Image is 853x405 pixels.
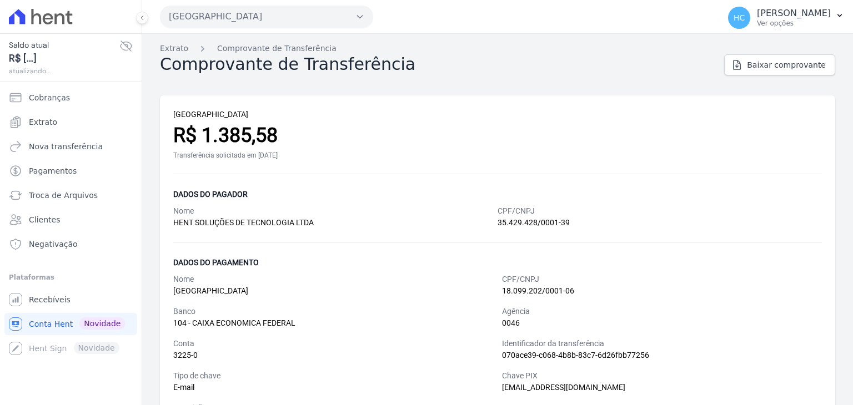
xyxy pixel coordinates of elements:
div: 18.099.202/0001-06 [502,285,822,297]
span: Negativação [29,239,78,250]
p: Ver opções [757,19,831,28]
nav: Sidebar [9,87,133,360]
div: 35.429.428/0001-39 [498,217,822,229]
div: Identificador da transferência [502,338,822,350]
div: 3225-0 [173,350,493,361]
div: Banco [173,306,493,317]
span: R$ [...] [9,51,119,66]
div: 070ace39-c068-4b8b-83c7-6d26fbb77256 [502,350,822,361]
div: CPF/CNPJ [498,205,822,217]
div: CPF/CNPJ [502,274,822,285]
span: Saldo atual [9,39,119,51]
div: Chave PIX [502,370,822,382]
h2: Comprovante de Transferência [160,54,415,74]
a: Nova transferência [4,135,137,158]
span: atualizando... [9,66,119,76]
span: Troca de Arquivos [29,190,98,201]
div: Nome [173,205,498,217]
a: Comprovante de Transferência [217,43,337,54]
div: Transferência solicitada em [DATE] [173,150,822,160]
p: [PERSON_NAME] [757,8,831,19]
a: Negativação [4,233,137,255]
div: Dados do pagador [173,188,822,201]
div: [EMAIL_ADDRESS][DOMAIN_NAME] [502,382,822,393]
div: Nome [173,274,493,285]
a: Extrato [160,43,188,54]
div: Plataformas [9,271,133,284]
div: Dados do pagamento [173,256,822,269]
button: HC [PERSON_NAME] Ver opções [719,2,853,33]
div: Conta [173,338,493,350]
span: HC [734,14,745,22]
span: Baixar comprovante [747,59,826,70]
a: Extrato [4,111,137,133]
span: Pagamentos [29,165,77,176]
a: Cobranças [4,87,137,109]
a: Clientes [4,209,137,231]
a: Baixar comprovante [724,54,835,75]
a: Pagamentos [4,160,137,182]
div: HENT SOLUÇÕES DE TECNOLOGIA LTDA [173,217,498,229]
span: Recebíveis [29,294,71,305]
span: Clientes [29,214,60,225]
button: [GEOGRAPHIC_DATA] [160,6,373,28]
div: [GEOGRAPHIC_DATA] [173,109,822,120]
div: [GEOGRAPHIC_DATA] [173,285,493,297]
span: Cobranças [29,92,70,103]
a: Recebíveis [4,288,137,311]
span: Novidade [79,317,125,330]
div: R$ 1.385,58 [173,120,822,150]
div: 104 - CAIXA ECONOMICA FEDERAL [173,317,493,329]
div: Agência [502,306,822,317]
span: Nova transferência [29,141,103,152]
span: Extrato [29,117,57,128]
div: E-mail [173,382,493,393]
div: Tipo de chave [173,370,493,382]
a: Troca de Arquivos [4,184,137,206]
nav: Breadcrumb [160,43,835,54]
a: Conta Hent Novidade [4,313,137,335]
div: 0046 [502,317,822,329]
span: Conta Hent [29,318,73,330]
